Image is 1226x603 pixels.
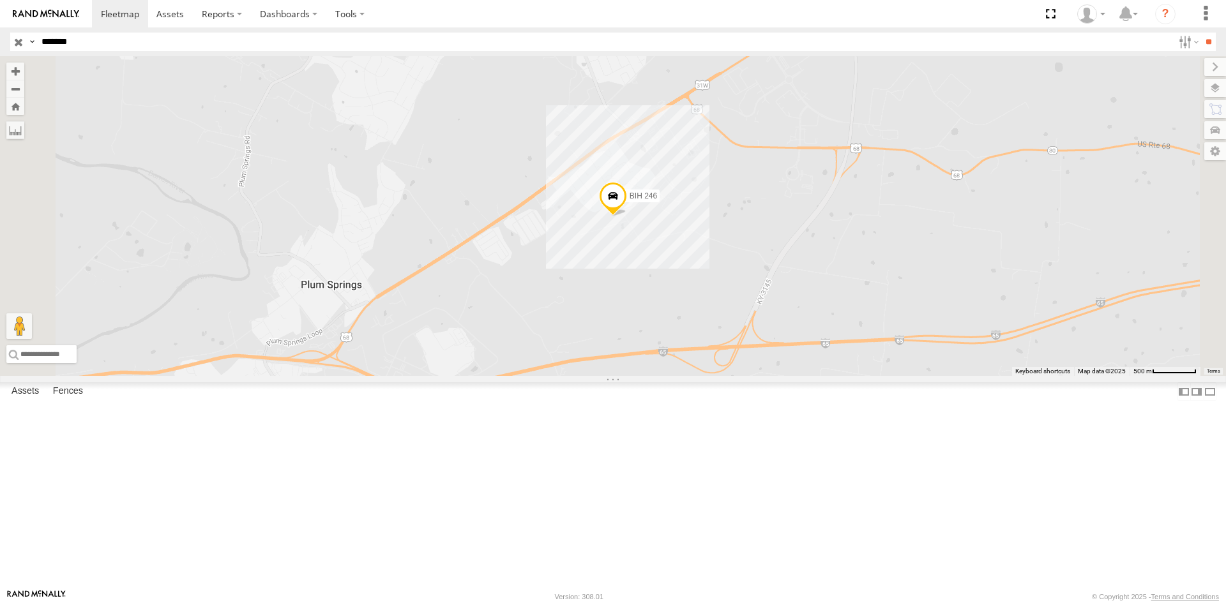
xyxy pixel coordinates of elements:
[6,80,24,98] button: Zoom out
[1133,368,1152,375] span: 500 m
[630,191,657,200] span: BIH 246
[1177,382,1190,401] label: Dock Summary Table to the Left
[6,98,24,115] button: Zoom Home
[27,33,37,51] label: Search Query
[1190,382,1203,401] label: Dock Summary Table to the Right
[1174,33,1201,51] label: Search Filter Options
[1092,593,1219,600] div: © Copyright 2025 -
[1204,142,1226,160] label: Map Settings
[1015,367,1070,376] button: Keyboard shortcuts
[6,313,32,339] button: Drag Pegman onto the map to open Street View
[1073,4,1110,24] div: Nele .
[1155,4,1176,24] i: ?
[13,10,79,19] img: rand-logo.svg
[6,63,24,80] button: Zoom in
[555,593,603,600] div: Version: 308.01
[1130,367,1200,376] button: Map Scale: 500 m per 66 pixels
[1151,593,1219,600] a: Terms and Conditions
[5,383,45,401] label: Assets
[6,121,24,139] label: Measure
[7,590,66,603] a: Visit our Website
[1078,368,1126,375] span: Map data ©2025
[1207,369,1220,374] a: Terms (opens in new tab)
[47,383,89,401] label: Fences
[1204,382,1216,401] label: Hide Summary Table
